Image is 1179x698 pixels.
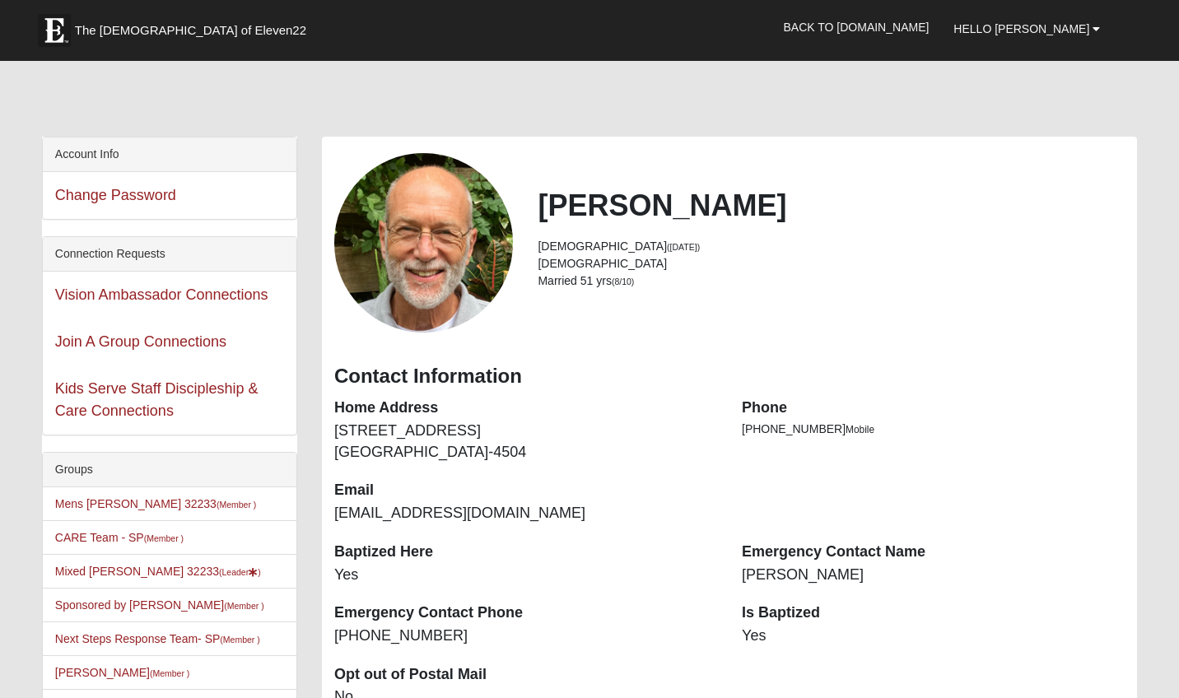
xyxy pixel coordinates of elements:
[334,603,717,624] dt: Emergency Contact Phone
[75,22,306,39] span: The [DEMOGRAPHIC_DATA] of Eleven22
[55,666,190,679] a: [PERSON_NAME](Member )
[55,286,268,303] a: Vision Ambassador Connections
[667,242,700,252] small: ([DATE])
[224,601,263,611] small: (Member )
[43,137,296,172] div: Account Info
[217,500,256,510] small: (Member )
[334,365,1125,389] h3: Contact Information
[941,8,1112,49] a: Hello [PERSON_NAME]
[538,238,1125,255] li: [DEMOGRAPHIC_DATA]
[334,398,717,419] dt: Home Address
[219,567,261,577] small: (Leader )
[220,635,259,644] small: (Member )
[953,22,1089,35] span: Hello [PERSON_NAME]
[55,531,184,544] a: CARE Team - SP(Member )
[742,603,1125,624] dt: Is Baptized
[771,7,942,48] a: Back to [DOMAIN_NAME]
[43,237,296,272] div: Connection Requests
[55,565,261,578] a: Mixed [PERSON_NAME] 32233(Leader)
[55,598,264,612] a: Sponsored by [PERSON_NAME](Member )
[55,333,226,350] a: Join A Group Connections
[334,503,717,524] dd: [EMAIL_ADDRESS][DOMAIN_NAME]
[538,272,1125,290] li: Married 51 yrs
[334,626,717,647] dd: [PHONE_NUMBER]
[742,421,1125,438] li: [PHONE_NUMBER]
[144,533,184,543] small: (Member )
[742,626,1125,647] dd: Yes
[334,542,717,563] dt: Baptized Here
[334,153,514,333] a: View Fullsize Photo
[742,398,1125,419] dt: Phone
[334,565,717,586] dd: Yes
[612,277,634,286] small: (8/10)
[846,424,874,435] span: Mobile
[538,255,1125,272] li: [DEMOGRAPHIC_DATA]
[55,187,176,203] a: Change Password
[334,480,717,501] dt: Email
[30,6,359,47] a: The [DEMOGRAPHIC_DATA] of Eleven22
[43,453,296,487] div: Groups
[38,14,71,47] img: Eleven22 logo
[334,421,717,463] dd: [STREET_ADDRESS] [GEOGRAPHIC_DATA]-4504
[55,632,260,645] a: Next Steps Response Team- SP(Member )
[742,565,1125,586] dd: [PERSON_NAME]
[55,497,257,510] a: Mens [PERSON_NAME] 32233(Member )
[538,188,1125,223] h2: [PERSON_NAME]
[742,542,1125,563] dt: Emergency Contact Name
[55,380,259,419] a: Kids Serve Staff Discipleship & Care Connections
[334,664,717,686] dt: Opt out of Postal Mail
